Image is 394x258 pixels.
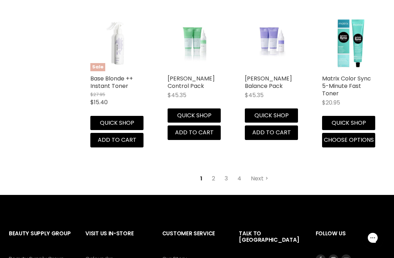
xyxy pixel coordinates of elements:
span: $20.95 [322,99,340,107]
a: [PERSON_NAME] Control Pack [168,74,215,90]
span: $45.35 [245,91,264,99]
button: Choose options [322,133,375,147]
img: Base Blonde ++ Instant Toner [90,15,146,71]
span: $15.40 [90,98,108,106]
img: De Lorenzo Tricho Control Pack [168,24,224,62]
button: Quick shop [168,108,221,123]
span: Add to cart [252,128,291,136]
span: Add to cart [98,136,136,144]
h2: Customer Service [162,225,225,254]
img: De Lorenzo Tricho Balance Pack [245,24,301,62]
button: Add to cart [168,125,221,140]
button: Add to cart [90,133,143,147]
a: 4 [233,172,245,185]
button: Quick shop [322,116,375,130]
a: Matrix Color Sync 5-Minute Fast Toner [322,15,378,71]
a: 3 [221,172,232,185]
img: Matrix Color Sync 5-Minute Fast Toner [332,15,368,71]
span: Sale [90,63,105,71]
a: De Lorenzo Tricho Balance Pack [245,15,301,71]
a: Next [247,172,272,185]
span: Choose options [324,136,374,144]
span: Add to cart [175,128,214,136]
a: [PERSON_NAME] Balance Pack [245,74,292,90]
a: Base Blonde ++ Instant TonerSale [90,15,146,71]
button: Quick shop [245,108,298,123]
h2: Follow us [316,225,385,254]
span: $27.95 [90,91,105,98]
a: De Lorenzo Tricho Control Pack [168,15,224,71]
a: 2 [208,172,219,185]
h2: Visit Us In-Store [85,225,148,254]
h2: Beauty Supply Group [9,225,71,254]
span: $45.35 [168,91,186,99]
a: Matrix Color Sync 5-Minute Fast Toner [322,74,371,97]
iframe: Gorgias live chat messenger [359,225,387,251]
span: 1 [196,172,206,185]
button: Quick shop [90,116,143,130]
a: Base Blonde ++ Instant Toner [90,74,133,90]
button: Add to cart [245,125,298,140]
